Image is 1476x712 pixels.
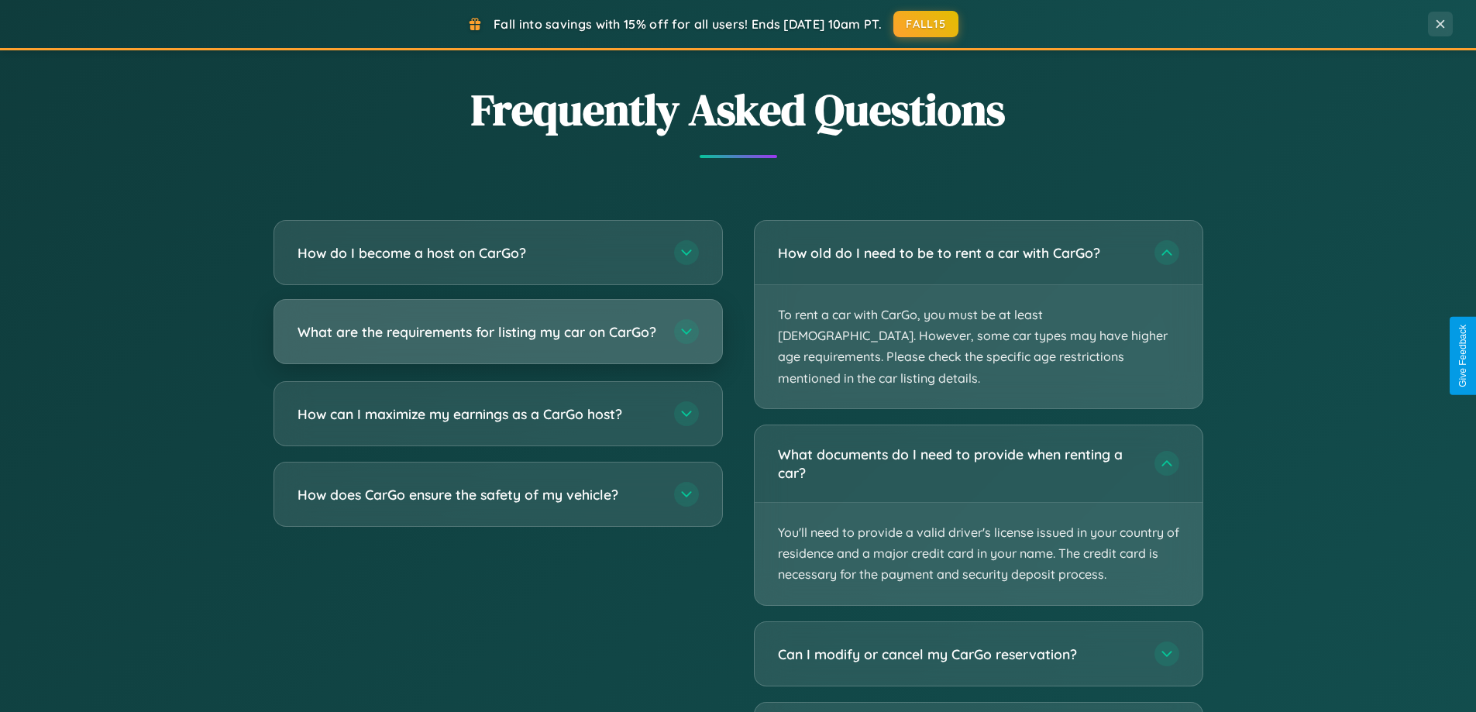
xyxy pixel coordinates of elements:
[778,644,1139,663] h3: Can I modify or cancel my CarGo reservation?
[1457,325,1468,387] div: Give Feedback
[755,503,1202,605] p: You'll need to provide a valid driver's license issued in your country of residence and a major c...
[778,243,1139,263] h3: How old do I need to be to rent a car with CarGo?
[298,404,659,424] h3: How can I maximize my earnings as a CarGo host?
[893,11,958,37] button: FALL15
[778,445,1139,483] h3: What documents do I need to provide when renting a car?
[274,80,1203,139] h2: Frequently Asked Questions
[755,285,1202,408] p: To rent a car with CarGo, you must be at least [DEMOGRAPHIC_DATA]. However, some car types may ha...
[494,16,882,32] span: Fall into savings with 15% off for all users! Ends [DATE] 10am PT.
[298,322,659,342] h3: What are the requirements for listing my car on CarGo?
[298,243,659,263] h3: How do I become a host on CarGo?
[298,485,659,504] h3: How does CarGo ensure the safety of my vehicle?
